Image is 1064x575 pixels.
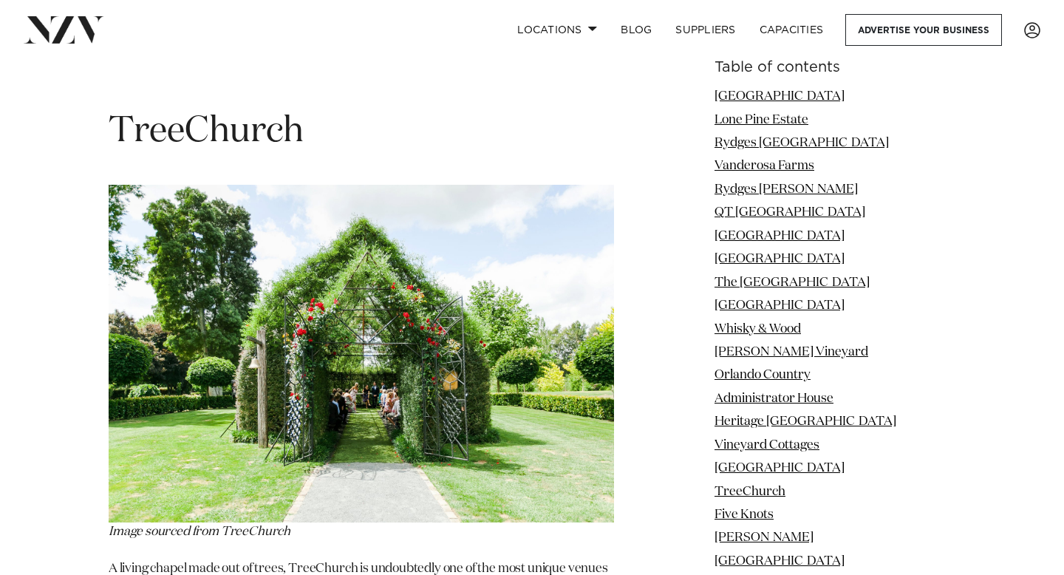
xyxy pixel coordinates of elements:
a: QT [GEOGRAPHIC_DATA] [715,206,865,219]
a: SUPPLIERS [664,14,747,46]
a: Rydges [GEOGRAPHIC_DATA] [715,137,889,149]
img: nzv-logo.png [24,16,104,43]
a: Five Knots [715,508,774,521]
a: [GEOGRAPHIC_DATA] [715,555,845,568]
a: Heritage [GEOGRAPHIC_DATA] [715,415,896,428]
a: Rydges [PERSON_NAME] [715,183,858,196]
a: [PERSON_NAME] [715,531,814,544]
a: Locations [505,14,609,46]
a: Administrator House [715,392,833,405]
a: [GEOGRAPHIC_DATA] [715,299,845,312]
a: Advertise your business [845,14,1002,46]
a: Capacities [748,14,836,46]
a: Vanderosa Farms [715,160,814,172]
a: BLOG [609,14,664,46]
span: TreeChurch [109,114,304,149]
a: [PERSON_NAME] Vineyard [715,346,868,358]
span: mage sourced from TreeChurch [112,525,290,538]
a: [GEOGRAPHIC_DATA] [715,90,845,103]
a: Orlando Country [715,369,811,381]
a: The [GEOGRAPHIC_DATA] [715,276,870,289]
h6: Table of contents [715,60,955,75]
a: TreeChurch [715,485,785,497]
a: [GEOGRAPHIC_DATA] [715,253,845,265]
a: Vineyard Cottages [715,439,819,452]
a: [GEOGRAPHIC_DATA] [715,462,845,474]
a: [GEOGRAPHIC_DATA] [715,230,845,242]
span: I [109,525,112,538]
a: Lone Pine Estate [715,113,808,126]
a: Whisky & Wood [715,322,801,335]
